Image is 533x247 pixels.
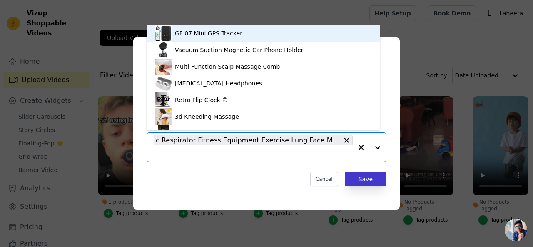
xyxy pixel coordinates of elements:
div: Retro Flip Clock © [175,96,228,104]
span: c Respirator Fitness Equipment Exercise Lung Face Mouthpiece For Household Healthy Care Accessories [156,135,341,145]
button: Cancel [310,172,338,186]
img: product thumbnail [155,25,172,42]
img: product thumbnail [155,58,172,75]
div: GF 07 Mini GPS Tracker [175,29,242,37]
a: Open chat [505,219,527,241]
div: 3d Kneeding Massage [175,112,239,121]
img: product thumbnail [155,92,172,108]
div: Multi-Function Scalp Massage Comb [175,62,280,71]
div: [MEDICAL_DATA] Headphones [175,79,262,87]
button: Save [345,172,386,186]
img: product thumbnail [155,108,172,125]
div: Vacuum Suction Magnetic Car Phone Holder [175,46,304,54]
div: Small Portable Juicer [175,129,235,137]
img: product thumbnail [155,42,172,58]
img: product thumbnail [155,125,172,142]
img: product thumbnail [155,75,172,92]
